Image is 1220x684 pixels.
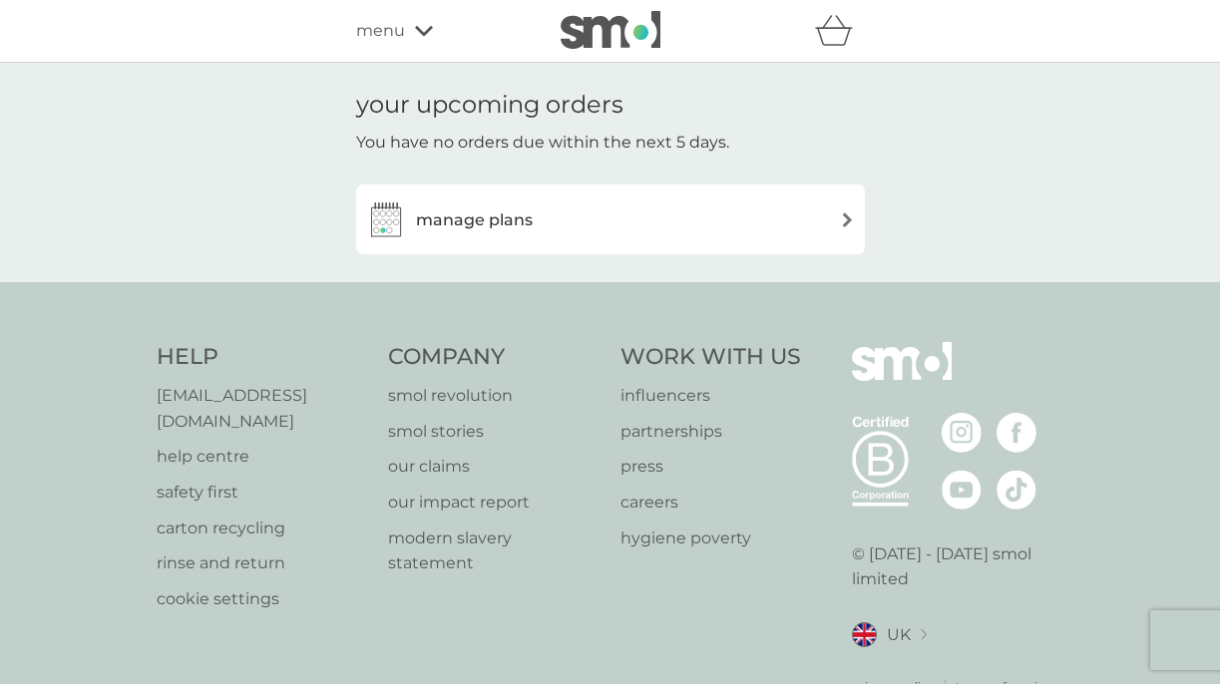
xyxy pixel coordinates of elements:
a: smol stories [388,419,601,445]
a: cookie settings [157,586,369,612]
a: influencers [620,383,801,409]
h4: Help [157,342,369,373]
a: safety first [157,480,369,506]
div: basket [815,11,865,51]
a: press [620,454,801,480]
span: UK [887,622,911,648]
img: smol [561,11,660,49]
a: our impact report [388,490,601,515]
h3: manage plans [416,207,533,233]
img: visit the smol Tiktok page [997,470,1036,510]
a: [EMAIL_ADDRESS][DOMAIN_NAME] [157,383,369,434]
a: rinse and return [157,550,369,576]
span: menu [356,18,405,44]
h4: Work With Us [620,342,801,373]
img: select a new location [921,629,927,640]
a: partnerships [620,419,801,445]
img: visit the smol Facebook page [997,413,1036,453]
img: UK flag [852,622,877,647]
h1: your upcoming orders [356,91,623,120]
a: smol revolution [388,383,601,409]
a: modern slavery statement [388,525,601,576]
img: smol [852,342,952,410]
img: arrow right [840,212,855,227]
img: visit the smol Instagram page [942,413,982,453]
img: visit the smol Youtube page [942,470,982,510]
p: You have no orders due within the next 5 days. [356,130,729,156]
a: careers [620,490,801,515]
h4: Company [388,342,601,373]
a: help centre [157,444,369,470]
a: hygiene poverty [620,525,801,551]
a: carton recycling [157,515,369,541]
p: © [DATE] - [DATE] smol limited [852,541,1064,592]
a: our claims [388,454,601,480]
